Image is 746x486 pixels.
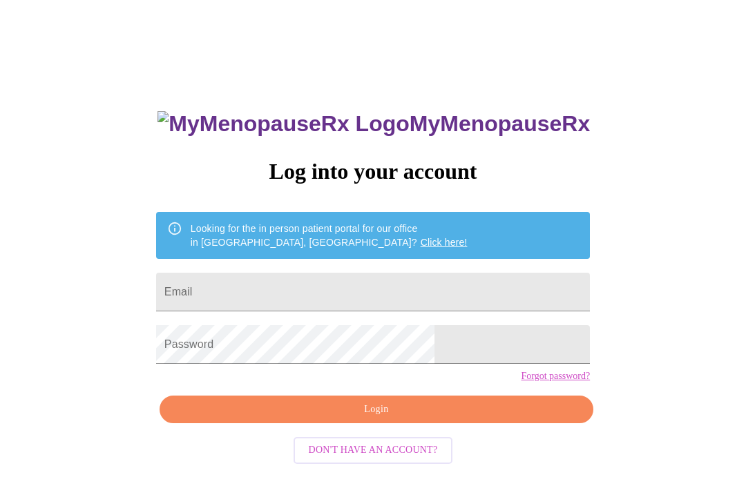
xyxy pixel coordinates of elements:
[157,111,590,137] h3: MyMenopauseRx
[294,437,453,464] button: Don't have an account?
[290,443,457,455] a: Don't have an account?
[309,442,438,459] span: Don't have an account?
[521,371,590,382] a: Forgot password?
[191,216,468,255] div: Looking for the in person patient portal for our office in [GEOGRAPHIC_DATA], [GEOGRAPHIC_DATA]?
[421,237,468,248] a: Click here!
[157,111,409,137] img: MyMenopauseRx Logo
[160,396,593,424] button: Login
[175,401,577,418] span: Login
[156,159,590,184] h3: Log into your account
